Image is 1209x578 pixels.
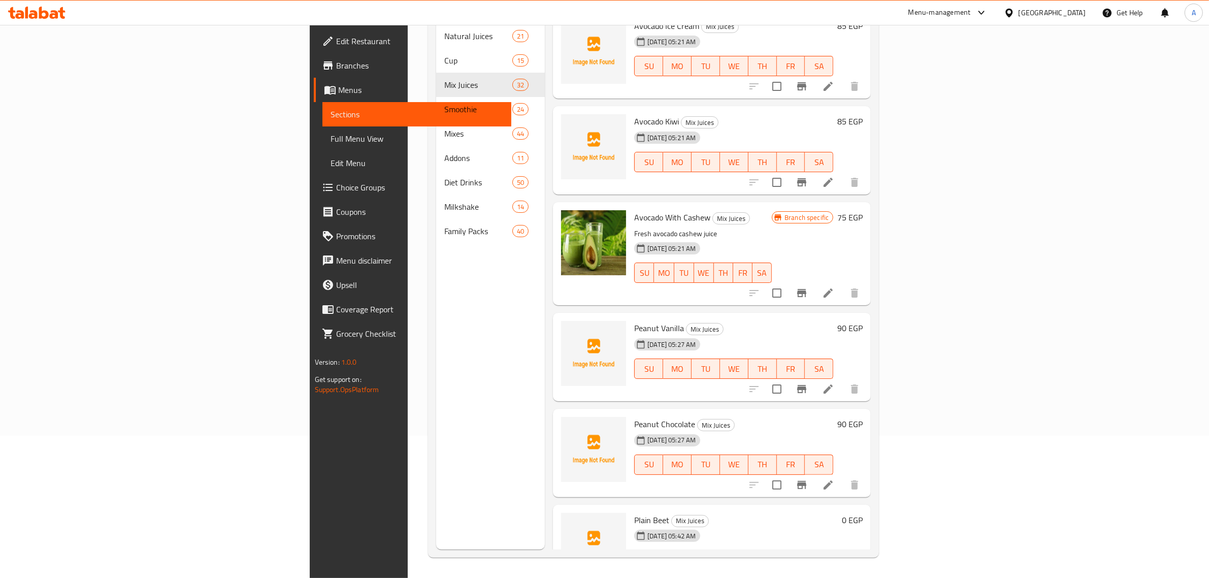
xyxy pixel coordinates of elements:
button: WE [694,263,714,283]
span: Select to update [766,378,788,400]
span: WE [698,266,710,280]
span: FR [737,266,748,280]
button: SA [805,152,833,172]
span: TU [696,362,716,376]
button: SA [805,455,833,475]
span: [DATE] 05:42 AM [643,531,700,541]
a: Upsell [314,273,512,297]
img: Plain Beet [561,513,626,578]
span: 1.0.0 [341,356,357,369]
span: MO [658,266,670,280]
span: 32 [513,80,528,90]
h6: 85 EGP [837,114,863,129]
a: Edit menu item [822,287,834,299]
span: TU [696,457,716,472]
div: items [512,225,529,237]
button: Branch-specific-item [790,473,814,497]
div: Mix Juices [686,323,724,335]
span: MO [667,457,688,472]
button: TU [692,152,720,172]
span: FR [781,457,801,472]
div: Mix Juices [671,515,709,527]
button: MO [663,152,692,172]
div: Mix Juices [681,116,718,129]
span: SA [809,59,829,74]
span: Choice Groups [336,181,504,194]
h6: 85 EGP [837,19,863,33]
span: SA [809,362,829,376]
div: Smoothie24 [436,97,545,121]
div: Menu-management [908,7,971,19]
span: Promotions [336,230,504,242]
span: Grocery Checklist [336,328,504,340]
div: items [512,79,529,91]
h6: 0 EGP [842,513,863,527]
div: items [512,30,529,42]
span: Smoothie [444,103,512,115]
span: Mixes [444,127,512,140]
span: WE [724,155,744,170]
span: Addons [444,152,512,164]
nav: Menu sections [436,20,545,247]
button: TH [748,56,777,76]
div: items [512,176,529,188]
a: Menus [314,78,512,102]
span: WE [724,362,744,376]
div: Addons11 [436,146,545,170]
span: 15 [513,56,528,66]
span: Edit Menu [331,157,504,169]
span: MO [667,59,688,74]
button: FR [777,152,805,172]
a: Branches [314,53,512,78]
span: Mix Juices [444,79,512,91]
div: Mix Juices [697,419,735,431]
a: Grocery Checklist [314,322,512,346]
a: Edit menu item [822,176,834,188]
span: Mix Juices [681,117,718,129]
span: TU [696,155,716,170]
button: SU [634,152,663,172]
button: MO [663,56,692,76]
span: Version: [315,356,340,369]
button: FR [777,56,805,76]
div: Cup15 [436,48,545,73]
span: [DATE] 05:27 AM [643,435,700,445]
span: MO [667,155,688,170]
button: SU [634,359,663,379]
span: TH [753,457,773,472]
a: Sections [322,102,512,126]
span: FR [781,362,801,376]
div: Mix Juices [701,21,739,33]
span: Mix Juices [702,21,738,33]
a: Support.OpsPlatform [315,383,379,396]
h6: 75 EGP [837,210,863,224]
button: Branch-specific-item [790,170,814,195]
span: Avocado Ice Cream [634,18,699,34]
span: Peanut Chocolate [634,416,695,432]
div: [GEOGRAPHIC_DATA] [1019,7,1086,18]
span: [DATE] 05:21 AM [643,133,700,143]
span: FR [781,155,801,170]
span: Natural Juices [444,30,512,42]
button: MO [663,359,692,379]
a: Edit menu item [822,383,834,395]
span: WE [724,457,744,472]
span: Mix Juices [713,213,749,224]
span: 14 [513,202,528,212]
span: 21 [513,31,528,41]
div: Milkshake14 [436,195,545,219]
span: Plain Beet [634,512,669,528]
button: FR [733,263,753,283]
span: TH [753,362,773,376]
span: 44 [513,129,528,139]
div: Family Packs40 [436,219,545,243]
img: Avocado Ice Cream [561,19,626,84]
button: WE [720,56,748,76]
button: TU [692,56,720,76]
span: Diet Drinks [444,176,512,188]
div: Mix Juices [712,212,750,224]
img: Avocado With Cashew [561,210,626,275]
span: Full Menu View [331,133,504,145]
a: Coverage Report [314,297,512,322]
